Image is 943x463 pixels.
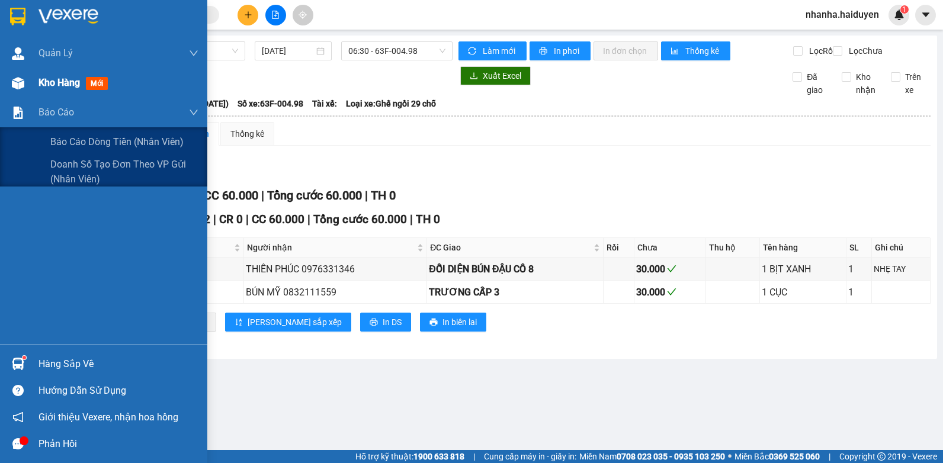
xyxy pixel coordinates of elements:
[39,355,198,373] div: Hàng sắp về
[383,316,402,329] span: In DS
[468,47,478,56] span: sync
[50,134,184,149] span: Báo cáo dòng tiền (nhân viên)
[420,313,486,332] button: printerIn biên lai
[769,452,820,461] strong: 0369 525 060
[458,41,527,60] button: syncLàm mới
[900,70,931,97] span: Trên xe
[594,41,658,60] button: In đơn chọn
[796,7,889,22] span: nhanha.haiduyen
[39,77,80,88] span: Kho hàng
[262,44,314,57] input: 15/08/2025
[204,188,258,202] span: CC 60.000
[219,213,243,226] span: CR 0
[442,316,477,329] span: In biên lai
[247,241,415,254] span: Người nhận
[634,238,706,258] th: Chưa
[429,285,601,300] div: TRƯƠNG CẤP 3
[762,285,844,300] div: 1 CỤC
[851,70,882,97] span: Kho nhận
[413,452,464,461] strong: 1900 633 818
[579,450,725,463] span: Miền Nam
[429,262,601,276] div: ĐỐI DIỆN BÚN ĐẬU CÔ 8
[804,44,836,57] span: Lọc Rồi
[39,105,74,120] span: Báo cáo
[267,188,362,202] span: Tổng cước 60.000
[734,450,820,463] span: Miền Bắc
[293,5,313,25] button: aim
[39,382,198,400] div: Hướng dẫn sử dụng
[706,238,760,258] th: Thu hộ
[312,97,337,110] span: Tài xế:
[371,188,396,202] span: TH 0
[802,70,833,97] span: Đã giao
[365,188,368,202] span: |
[661,41,730,60] button: bar-chartThống kê
[483,69,521,82] span: Xuất Excel
[671,47,681,56] span: bar-chart
[667,287,676,297] span: check
[416,213,440,226] span: TH 0
[900,5,909,14] sup: 1
[460,66,531,85] button: downloadXuất Excel
[225,313,351,332] button: sort-ascending[PERSON_NAME] sắp xếp
[874,262,928,275] div: NHẸ TAY
[484,450,576,463] span: Cung cấp máy in - giấy in:
[299,11,307,19] span: aim
[348,42,445,60] span: 06:30 - 63F-004.98
[189,49,198,58] span: down
[844,44,884,57] span: Lọc Chưa
[12,438,24,449] span: message
[244,11,252,19] span: plus
[429,318,438,327] span: printer
[213,213,216,226] span: |
[50,157,198,187] span: Doanh số tạo đơn theo VP gửi (nhân viên)
[617,452,725,461] strong: 0708 023 035 - 0935 103 250
[246,285,425,300] div: BÚN MỸ 0832111559
[470,72,478,81] span: download
[894,9,904,20] img: icon-new-feature
[410,213,413,226] span: |
[246,213,249,226] span: |
[261,188,264,202] span: |
[238,5,258,25] button: plus
[915,5,936,25] button: caret-down
[848,262,870,276] div: 1
[554,44,581,57] span: In phơi
[539,47,549,56] span: printer
[252,213,304,226] span: CC 60.000
[760,238,846,258] th: Tên hàng
[12,385,24,396] span: question-circle
[483,44,517,57] span: Làm mới
[235,318,243,327] span: sort-ascending
[39,435,198,453] div: Phản hồi
[636,285,704,300] div: 30.000
[848,285,870,300] div: 1
[23,356,26,359] sup: 1
[636,262,704,276] div: 30.000
[530,41,591,60] button: printerIn phơi
[265,5,286,25] button: file-add
[370,318,378,327] span: printer
[12,411,24,423] span: notification
[685,44,721,57] span: Thống kê
[877,452,886,461] span: copyright
[12,358,24,370] img: warehouse-icon
[667,264,676,274] span: check
[230,127,264,140] div: Thống kê
[238,97,303,110] span: Số xe: 63F-004.98
[307,213,310,226] span: |
[248,316,342,329] span: [PERSON_NAME] sắp xếp
[12,77,24,89] img: warehouse-icon
[762,262,844,276] div: 1 BỊT XANH
[355,450,464,463] span: Hỗ trợ kỹ thuật:
[12,47,24,60] img: warehouse-icon
[313,213,407,226] span: Tổng cước 60.000
[271,11,280,19] span: file-add
[189,108,198,117] span: down
[246,262,425,276] div: THIÊN PHÚC 0976331346
[39,410,178,425] span: Giới thiệu Vexere, nhận hoa hồng
[473,450,475,463] span: |
[846,238,873,258] th: SL
[86,77,108,90] span: mới
[829,450,830,463] span: |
